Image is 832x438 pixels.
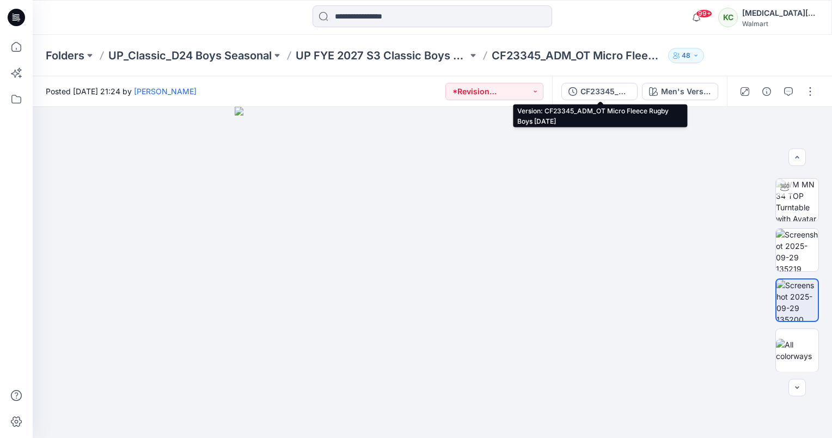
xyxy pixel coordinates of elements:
[561,83,638,100] button: CF23345_ADM_OT Micro Fleece Rugby Boys [DATE]
[661,86,711,98] div: Men's Version
[492,48,664,63] p: CF23345_ADM_OT Micro Fleece Rugby Boys [DATE]
[758,83,775,100] button: Details
[642,83,718,100] button: Men's Version
[776,279,818,321] img: Screenshot 2025-09-29 135200
[580,86,631,98] div: CF23345_ADM_OT Micro Fleece Rugby Boys 25SEP25
[696,9,712,18] span: 99+
[134,87,197,96] a: [PERSON_NAME]
[46,86,197,97] span: Posted [DATE] 21:24 by
[718,8,738,27] div: KC
[776,229,818,271] img: Screenshot 2025-09-29 135219
[668,48,704,63] button: 48
[742,7,818,20] div: [MEDICAL_DATA][PERSON_NAME]
[108,48,272,63] a: UP_Classic_D24 Boys Seasonal
[235,107,630,438] img: eyJhbGciOiJIUzI1NiIsImtpZCI6IjAiLCJzbHQiOiJzZXMiLCJ0eXAiOiJKV1QifQ.eyJkYXRhIjp7InR5cGUiOiJzdG9yYW...
[742,20,818,28] div: Walmart
[46,48,84,63] a: Folders
[296,48,468,63] a: UP FYE 2027 S3 Classic Boys Outerwear Ozark Trails
[776,339,818,362] img: All colorways
[776,179,818,221] img: WM MN 34 TOP Turntable with Avatar
[682,50,690,62] p: 48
